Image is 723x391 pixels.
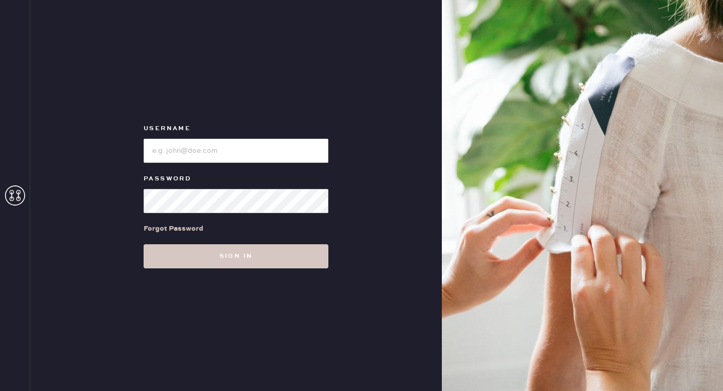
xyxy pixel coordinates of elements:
[144,244,328,268] button: Sign in
[144,223,203,234] div: Forgot Password
[144,173,328,185] label: Password
[144,123,328,135] label: Username
[144,139,328,163] input: e.g. john@doe.com
[144,213,203,244] a: Forgot Password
